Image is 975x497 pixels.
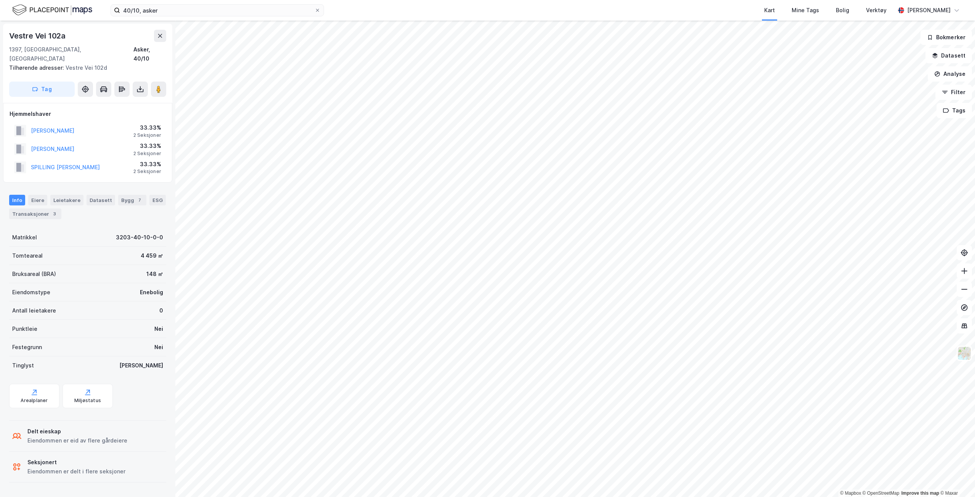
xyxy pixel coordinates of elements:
img: Z [957,346,972,361]
div: 3203-40-10-0-0 [116,233,163,242]
div: 4 459 ㎡ [141,251,163,260]
div: 148 ㎡ [146,269,163,279]
a: OpenStreetMap [863,491,900,496]
div: Vestre Vei 102d [9,63,160,72]
div: ESG [149,195,166,205]
div: Antall leietakere [12,306,56,315]
div: Kart [764,6,775,15]
div: Leietakere [50,195,83,205]
div: Tinglyst [12,361,34,370]
div: 1397, [GEOGRAPHIC_DATA], [GEOGRAPHIC_DATA] [9,45,133,63]
div: [PERSON_NAME] [907,6,951,15]
button: Analyse [928,66,972,82]
div: Eiere [28,195,47,205]
div: Kontrollprogram for chat [937,460,975,497]
div: Miljøstatus [74,398,101,404]
div: 2 Seksjoner [133,132,161,138]
button: Bokmerker [920,30,972,45]
button: Tag [9,82,75,97]
div: Bruksareal (BRA) [12,269,56,279]
a: Mapbox [840,491,861,496]
div: Asker, 40/10 [133,45,166,63]
div: 2 Seksjoner [133,151,161,157]
img: logo.f888ab2527a4732fd821a326f86c7f29.svg [12,3,92,17]
div: 7 [136,196,143,204]
div: 33.33% [133,123,161,132]
div: Seksjonert [27,458,125,467]
button: Filter [935,85,972,100]
a: Improve this map [901,491,939,496]
div: Eiendomstype [12,288,50,297]
div: Festegrunn [12,343,42,352]
div: 33.33% [133,141,161,151]
div: 0 [159,306,163,315]
div: Nei [154,324,163,333]
div: Hjemmelshaver [10,109,166,119]
div: Enebolig [140,288,163,297]
iframe: Chat Widget [937,460,975,497]
div: Verktøy [866,6,887,15]
div: Bygg [118,195,146,205]
span: Tilhørende adresser: [9,64,66,71]
div: Punktleie [12,324,37,333]
div: Bolig [836,6,849,15]
div: Arealplaner [21,398,48,404]
div: Nei [154,343,163,352]
div: Vestre Vei 102a [9,30,67,42]
button: Datasett [925,48,972,63]
div: 33.33% [133,160,161,169]
div: Transaksjoner [9,208,61,219]
div: [PERSON_NAME] [119,361,163,370]
div: Mine Tags [792,6,819,15]
div: Info [9,195,25,205]
div: Tomteareal [12,251,43,260]
div: Datasett [87,195,115,205]
div: Delt eieskap [27,427,127,436]
div: Eiendommen er eid av flere gårdeiere [27,436,127,445]
input: Søk på adresse, matrikkel, gårdeiere, leietakere eller personer [120,5,314,16]
div: Eiendommen er delt i flere seksjoner [27,467,125,476]
div: 3 [51,210,58,218]
button: Tags [937,103,972,118]
div: 2 Seksjoner [133,168,161,175]
div: Matrikkel [12,233,37,242]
